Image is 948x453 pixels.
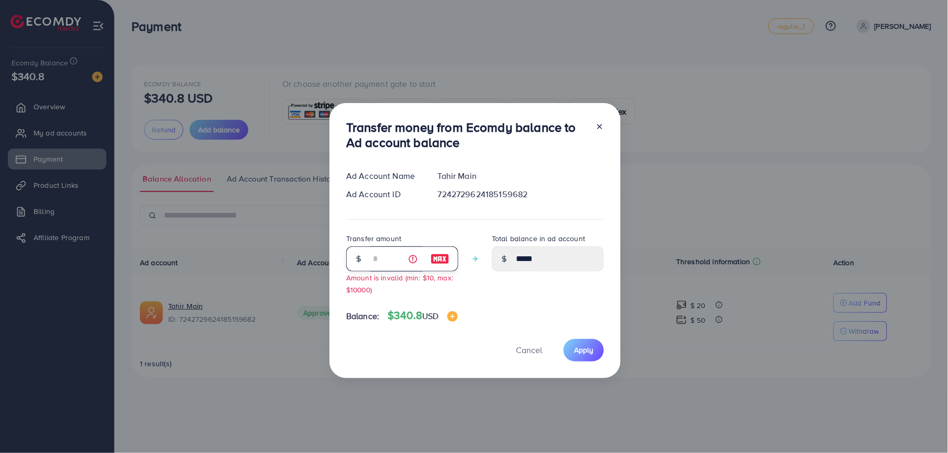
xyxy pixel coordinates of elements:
span: Apply [574,345,593,355]
button: Cancel [503,339,555,361]
span: Cancel [516,344,542,356]
label: Total balance in ad account [492,233,585,244]
div: 7242729624185159682 [429,188,612,200]
img: image [431,253,449,265]
span: USD [422,310,438,322]
span: Balance: [346,310,379,322]
small: Amount is invalid (min: $10, max: $10000) [346,273,453,295]
div: Tahir Main [429,170,612,182]
button: Apply [564,339,604,361]
h4: $340.8 [388,309,457,322]
div: Ad Account ID [338,188,429,200]
label: Transfer amount [346,233,401,244]
img: image [447,311,458,322]
h3: Transfer money from Ecomdy balance to Ad account balance [346,120,587,150]
div: Ad Account Name [338,170,429,182]
iframe: Chat [903,406,940,445]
